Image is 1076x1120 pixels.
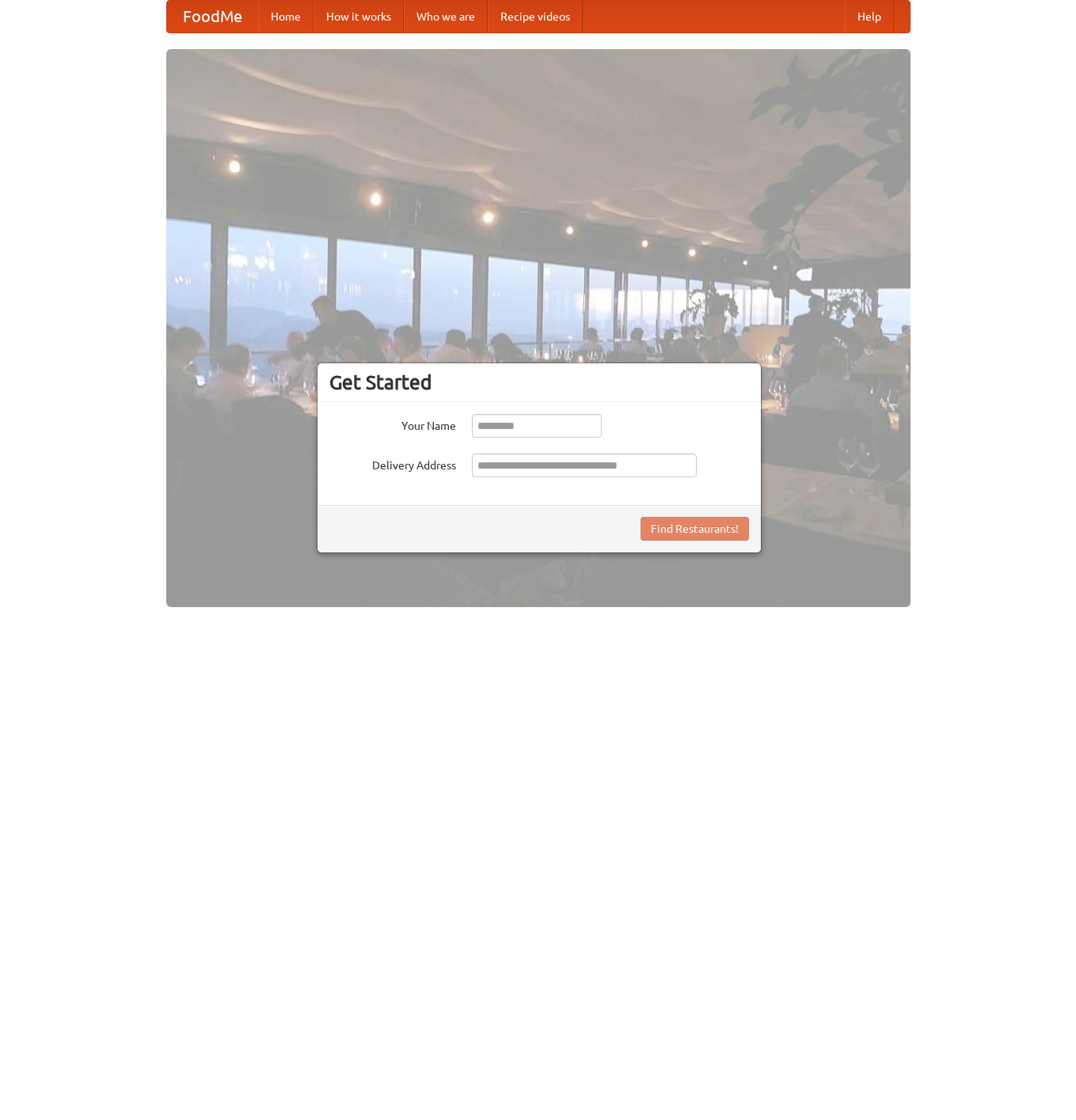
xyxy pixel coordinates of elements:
[329,454,456,473] label: Delivery Address
[845,1,894,32] a: Help
[167,1,258,32] a: FoodMe
[314,1,404,32] a: How it works
[258,1,314,32] a: Home
[329,414,456,434] label: Your Name
[404,1,488,32] a: Who we are
[488,1,583,32] a: Recipe videos
[329,370,749,394] h3: Get Started
[641,517,749,541] button: Find Restaurants!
